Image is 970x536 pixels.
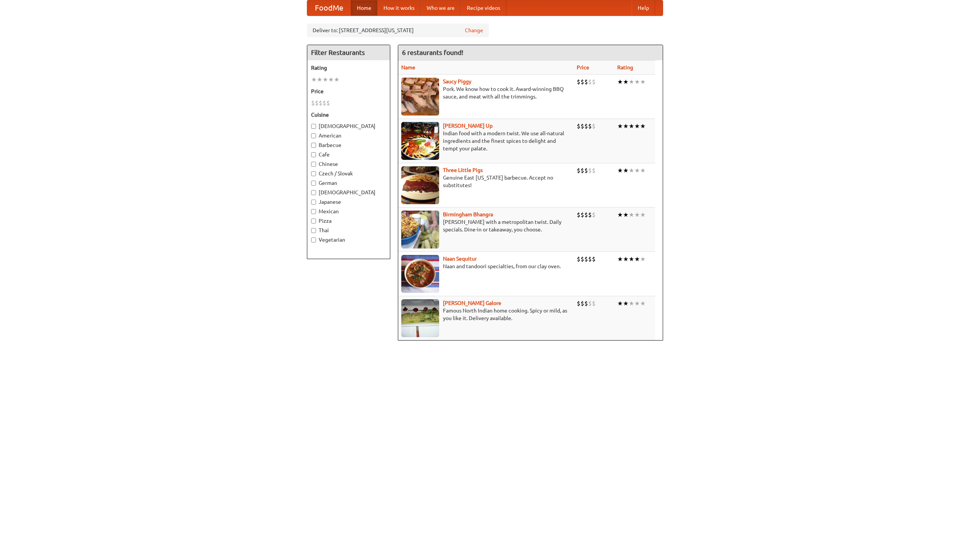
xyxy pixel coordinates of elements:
[640,122,646,130] li: ★
[311,217,386,225] label: Pizza
[311,133,316,138] input: American
[311,227,386,234] label: Thai
[577,255,580,263] li: $
[311,99,315,107] li: $
[311,238,316,242] input: Vegetarian
[311,64,386,72] h5: Rating
[588,166,592,175] li: $
[401,174,571,189] p: Genuine East [US_STATE] barbecue. Accept no substitutes!
[617,211,623,219] li: ★
[588,299,592,308] li: $
[311,208,386,215] label: Mexican
[629,211,634,219] li: ★
[311,122,386,130] label: [DEMOGRAPHIC_DATA]
[311,141,386,149] label: Barbecue
[584,78,588,86] li: $
[401,218,571,233] p: [PERSON_NAME] with a metropolitan twist. Daily specials. Dine-in or takeaway, you choose.
[311,200,316,205] input: Japanese
[311,209,316,214] input: Mexican
[617,64,633,70] a: Rating
[402,49,463,56] ng-pluralize: 6 restaurants found!
[401,263,571,270] p: Naan and tandoori specialties, from our clay oven.
[377,0,421,16] a: How it works
[311,219,316,223] input: Pizza
[443,78,471,84] a: Saucy Piggy
[634,299,640,308] li: ★
[307,23,489,37] div: Deliver to: [STREET_ADDRESS][US_STATE]
[577,166,580,175] li: $
[307,0,351,16] a: FoodMe
[311,181,316,186] input: German
[588,78,592,86] li: $
[401,85,571,100] p: Pork. We know how to cook it. Award-winning BBQ sauce, and meat with all the trimmings.
[580,78,584,86] li: $
[311,189,386,196] label: [DEMOGRAPHIC_DATA]
[443,300,501,306] a: [PERSON_NAME] Galore
[592,166,596,175] li: $
[623,122,629,130] li: ★
[577,211,580,219] li: $
[311,190,316,195] input: [DEMOGRAPHIC_DATA]
[401,307,571,322] p: Famous North Indian home cooking. Spicy or mild, as you like it. Delivery available.
[443,211,493,217] b: Birmingham Bhangra
[584,211,588,219] li: $
[315,99,319,107] li: $
[421,0,461,16] a: Who we are
[617,122,623,130] li: ★
[401,78,439,116] img: saucy.jpg
[311,88,386,95] h5: Price
[401,299,439,337] img: currygalore.jpg
[617,166,623,175] li: ★
[307,45,390,60] h4: Filter Restaurants
[326,99,330,107] li: $
[629,255,634,263] li: ★
[640,211,646,219] li: ★
[577,299,580,308] li: $
[640,299,646,308] li: ★
[577,64,589,70] a: Price
[351,0,377,16] a: Home
[629,299,634,308] li: ★
[401,211,439,248] img: bhangra.jpg
[634,166,640,175] li: ★
[311,152,316,157] input: Cafe
[319,99,322,107] li: $
[577,78,580,86] li: $
[443,123,493,129] a: [PERSON_NAME] Up
[617,78,623,86] li: ★
[311,111,386,119] h5: Cuisine
[623,78,629,86] li: ★
[401,166,439,204] img: littlepigs.jpg
[401,122,439,160] img: curryup.jpg
[580,255,584,263] li: $
[623,299,629,308] li: ★
[311,160,386,168] label: Chinese
[580,166,584,175] li: $
[584,299,588,308] li: $
[592,255,596,263] li: $
[401,255,439,293] img: naansequitur.jpg
[592,299,596,308] li: $
[443,256,477,262] a: Naan Sequitur
[461,0,506,16] a: Recipe videos
[311,179,386,187] label: German
[311,228,316,233] input: Thai
[623,211,629,219] li: ★
[640,255,646,263] li: ★
[584,255,588,263] li: $
[632,0,655,16] a: Help
[401,64,415,70] a: Name
[588,122,592,130] li: $
[311,170,386,177] label: Czech / Slovak
[580,211,584,219] li: $
[640,166,646,175] li: ★
[634,78,640,86] li: ★
[311,143,316,148] input: Barbecue
[588,255,592,263] li: $
[592,78,596,86] li: $
[465,27,483,34] a: Change
[311,124,316,129] input: [DEMOGRAPHIC_DATA]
